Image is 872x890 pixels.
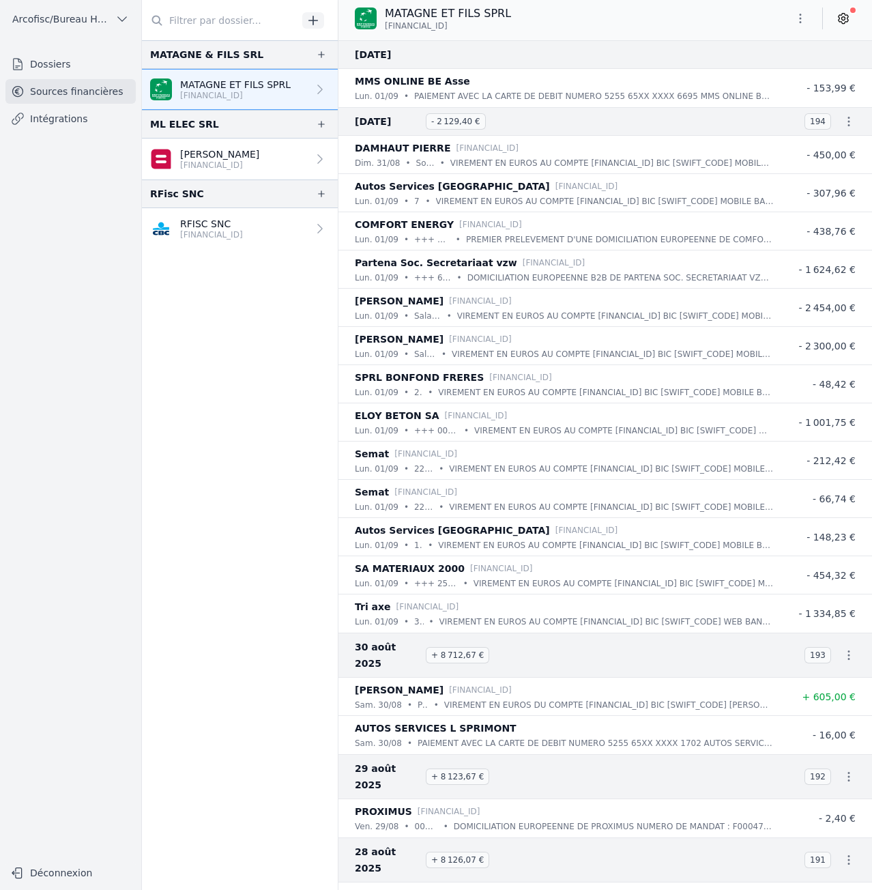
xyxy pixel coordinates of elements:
[404,820,409,833] div: •
[355,156,400,170] p: dim. 31/08
[436,195,774,208] p: VIREMENT EN EUROS AU COMPTE [FINANCIAL_ID] BIC [SWIFT_CODE] MOBILE BANKING AUTOS SERVICES LEYON C...
[404,577,409,590] div: •
[355,309,398,323] p: lun. 01/09
[355,195,398,208] p: lun. 01/09
[385,5,511,22] p: MATAGNE ET FILS SPRL
[813,493,856,504] span: - 66,74 €
[355,424,398,437] p: lun. 01/09
[396,600,459,614] p: [FINANCIAL_ID]
[819,813,856,824] span: - 2,40 €
[355,577,398,590] p: lun. 01/09
[355,500,398,514] p: lun. 01/09
[404,271,409,285] div: •
[355,760,420,793] span: 29 août 2025
[414,89,774,103] p: PAIEMENT AVEC LA CARTE DE DEBIT NUMERO 5255 65XX XXXX 6695 MMS ONLINE BE ASSE [DATE] BANCONTACT R...
[464,424,469,437] div: •
[355,820,398,833] p: ven. 29/08
[5,52,136,76] a: Dossiers
[804,852,831,868] span: 191
[407,736,412,750] div: •
[355,599,391,615] p: Tri axe
[150,148,172,170] img: belfius-1.png
[355,803,412,820] p: PROXIMUS
[355,560,465,577] p: SA MATERIAUX 2000
[414,539,422,552] p: 1331
[418,736,774,750] p: PAIEMENT AVEC LA CARTE DE DEBIT NUMERO 5255 65XX XXXX 1702 AUTOS SERVICES L SPRIMONT [DATE] BANCO...
[355,140,450,156] p: DAMHAUT PIERRE
[12,12,110,26] span: Arcofisc/Bureau Haot
[813,379,856,390] span: - 48,42 €
[355,89,398,103] p: lun. 01/09
[5,79,136,104] a: Sources financières
[813,730,856,741] span: - 16,00 €
[470,562,533,575] p: [FINANCIAL_ID]
[355,233,398,246] p: lun. 01/09
[804,113,831,130] span: 194
[804,647,831,663] span: 193
[180,160,259,171] p: [FINANCIAL_ID]
[150,78,172,100] img: BNP_BE_BUSINESS_GEBABEBB.png
[355,844,420,876] span: 28 août 2025
[404,347,409,361] div: •
[416,156,435,170] p: Solde [DATE]
[489,371,552,384] p: [FINANCIAL_ID]
[440,156,445,170] div: •
[555,180,618,193] p: [FINANCIAL_ID]
[414,233,450,246] p: +++ 035 / 2012 / 75647 +++
[555,523,618,537] p: [FINANCIAL_ID]
[798,417,856,428] span: - 1 001,75 €
[404,615,409,629] div: •
[444,698,774,712] p: VIREMENT EN EUROS DU COMPTE [FINANCIAL_ID] BIC [SWIFT_CODE] [PERSON_NAME] FY 1 4920 AYWAILLE COMM...
[466,233,774,246] p: PREMIER PRELEVEMENT D'UNE DOMICILIATION EUROPEENNE DE COMFORT ENERGY NUMERO DE MANDAT : 35842 REF...
[806,226,856,237] span: - 438,76 €
[404,424,409,437] div: •
[404,462,409,476] div: •
[150,46,263,63] div: MATAGNE & FILS SRL
[355,369,484,386] p: SPRL BONFOND FRERES
[474,424,774,437] p: VIREMENT EN EUROS AU COMPTE [FINANCIAL_ID] BIC [SWIFT_CODE] MOBILE BANKING ELOY BETON SA COMMUNIC...
[414,347,436,361] p: Salaire [DATE]
[438,386,774,399] p: VIREMENT EN EUROS AU COMPTE [FINANCIAL_ID] BIC [SWIFT_CODE] MOBILE BANKING SPRL BONFOND FRERES CO...
[439,615,774,629] p: VIREMENT EN EUROS AU COMPTE [FINANCIAL_ID] BIC [SWIFT_CODE] WEB BANKING TRI AXE COMMUNICATION : 3...
[414,386,422,399] p: 2568
[355,8,377,29] img: BNP_BE_BUSINESS_GEBABEBB.png
[798,608,856,619] span: - 1 334,85 €
[463,577,468,590] div: •
[523,256,585,270] p: [FINANCIAL_ID]
[355,462,398,476] p: lun. 01/09
[355,720,517,736] p: AUTOS SERVICES L SPRIMONT
[449,294,512,308] p: [FINANCIAL_ID]
[405,156,410,170] div: •
[449,332,512,346] p: [FINANCIAL_ID]
[806,83,856,94] span: - 153,99 €
[404,89,409,103] div: •
[404,233,409,246] div: •
[414,462,433,476] p: 225070208
[142,8,297,33] input: Filtrer par dossier...
[355,736,402,750] p: sam. 30/08
[150,218,172,240] img: CBC_CREGBEBB.png
[404,500,409,514] div: •
[355,639,420,672] span: 30 août 2025
[355,178,550,195] p: Autos Services [GEOGRAPHIC_DATA]
[457,309,774,323] p: VIREMENT EN EUROS AU COMPTE [FINANCIAL_ID] BIC [SWIFT_CODE] MOBILE BANKING [PERSON_NAME] COMMUNIC...
[142,208,338,249] a: RFISC SNC [FINANCIAL_ID]
[804,769,831,785] span: 192
[426,113,486,130] span: - 2 129,40 €
[447,309,452,323] div: •
[798,264,856,275] span: - 1 624,62 €
[142,139,338,180] a: [PERSON_NAME] [FINANCIAL_ID]
[404,386,409,399] div: •
[355,539,398,552] p: lun. 01/09
[429,615,434,629] div: •
[428,386,433,399] div: •
[180,78,291,91] p: MATAGNE ET FILS SPRL
[426,195,431,208] div: •
[414,424,459,437] p: +++ 002 / 2882 / 79712 +++
[394,447,457,461] p: [FINANCIAL_ID]
[798,341,856,351] span: - 2 300,00 €
[355,386,398,399] p: lun. 01/09
[439,500,444,514] div: •
[5,8,136,30] button: Arcofisc/Bureau Haot
[355,698,402,712] p: sam. 30/08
